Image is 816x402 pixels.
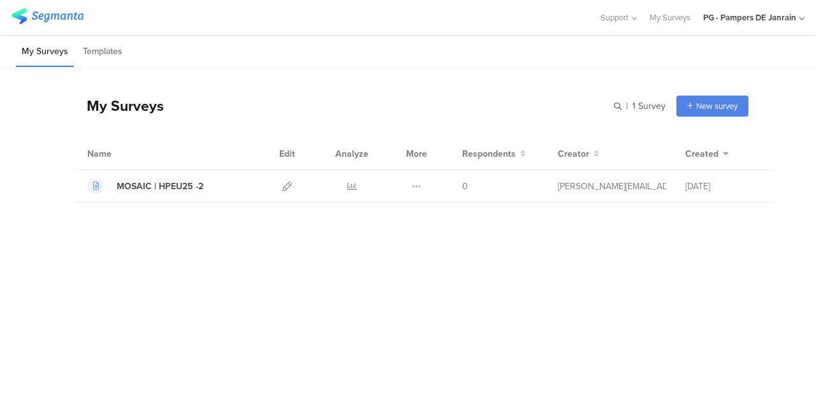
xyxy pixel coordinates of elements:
[685,180,762,193] div: [DATE]
[74,95,164,117] div: My Surveys
[696,100,738,112] span: New survey
[11,8,84,24] img: segmanta logo
[462,147,526,161] button: Respondents
[703,11,796,24] div: PG - Pampers DE Janrain
[558,180,666,193] div: fritz.t@pg.com
[601,11,629,24] span: Support
[632,99,666,113] span: 1 Survey
[558,147,589,161] span: Creator
[685,147,729,161] button: Created
[16,37,74,67] li: My Surveys
[685,147,718,161] span: Created
[87,147,164,161] div: Name
[462,180,468,193] span: 0
[117,180,203,193] div: MOSAIC | HPEU25 -2
[462,147,516,161] span: Respondents
[273,138,301,169] div: Edit
[87,178,203,194] a: MOSAIC | HPEU25 -2
[624,99,630,113] span: |
[77,37,128,67] li: Templates
[403,138,430,169] div: More
[558,147,599,161] button: Creator
[333,138,371,169] div: Analyze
